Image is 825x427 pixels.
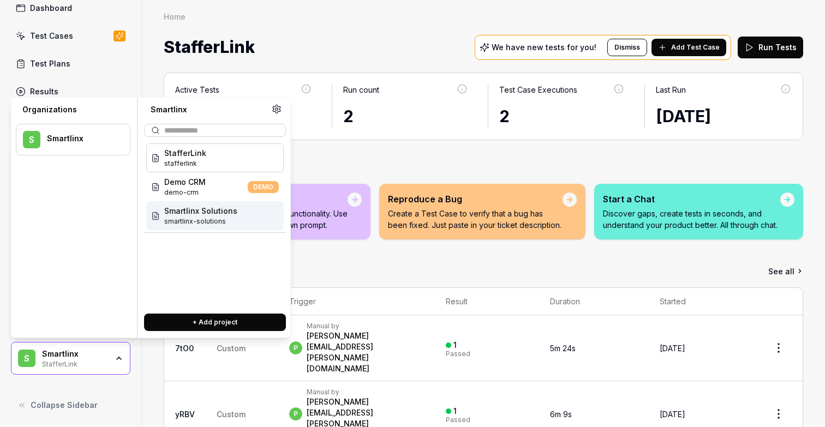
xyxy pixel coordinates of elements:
[164,216,237,226] span: Project ID: RpbL
[175,410,195,419] a: yRBV
[164,11,186,22] div: Home
[768,261,803,281] a: See all
[217,410,246,419] span: Custom
[272,104,282,117] a: Organization settings
[31,399,98,411] span: Collapse Sidebar
[446,351,470,357] div: Passed
[607,39,647,56] button: Dismiss
[11,394,130,416] button: Collapse Sidebar
[388,208,563,231] p: Create a Test Case to verify that a bug has been fixed. Just paste in your ticket description.
[16,124,130,155] button: SSmartlinx
[144,104,272,115] div: Smartlinx
[307,330,423,374] div: [PERSON_NAME][EMAIL_ADDRESS][PERSON_NAME][DOMAIN_NAME]
[164,147,206,159] span: StafferLink
[30,30,73,41] div: Test Cases
[671,43,720,52] span: Add Test Case
[499,84,577,95] div: Test Case Executions
[289,341,302,354] span: p
[656,84,686,95] div: Last Run
[289,407,302,420] span: p
[11,53,130,74] a: Test Plans
[30,2,72,14] div: Dashboard
[42,349,107,359] div: Smartlinx
[30,58,70,69] div: Test Plans
[343,84,379,95] div: Run count
[42,359,107,368] div: StafferLink
[164,158,803,177] h2: Quick Actions
[453,340,457,350] div: 1
[343,104,469,129] div: 2
[499,104,625,129] div: 2
[550,344,576,353] time: 5m 24s
[651,39,726,56] button: Add Test Case
[307,322,423,330] div: Manual by
[248,181,279,193] span: DEMO
[217,344,246,353] span: Custom
[603,208,780,231] p: Discover gaps, create tests in seconds, and understand your product better. All through chat.
[164,205,237,216] span: Smartlinx Solutions
[738,37,803,58] button: Run Tests
[446,417,470,423] div: Passed
[435,288,540,315] th: Result
[23,131,40,148] span: S
[144,141,286,305] div: Suggestions
[660,344,685,353] time: [DATE]
[175,344,194,353] a: 7tO0
[307,388,423,396] div: Manual by
[603,193,780,206] div: Start a Chat
[656,106,711,126] time: [DATE]
[18,350,35,367] span: S
[11,342,130,375] button: SSmartlinxStafferLink
[30,86,58,97] div: Results
[144,314,286,331] button: + Add project
[164,188,206,197] span: Project ID: IXE0
[492,44,596,51] p: We have new tests for you!
[388,193,563,206] div: Reproduce a Bug
[47,134,116,143] div: Smartlinx
[175,84,219,95] div: Active Tests
[649,288,755,315] th: Started
[550,410,572,419] time: 6m 9s
[539,288,648,315] th: Duration
[164,33,255,62] span: StafferLink
[164,159,206,169] span: Project ID: r6Yf
[453,406,457,416] div: 1
[660,410,685,419] time: [DATE]
[16,104,130,115] div: Organizations
[164,176,206,188] span: Demo CRM
[11,81,130,102] a: Results
[11,25,130,46] a: Test Cases
[278,288,434,315] th: Trigger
